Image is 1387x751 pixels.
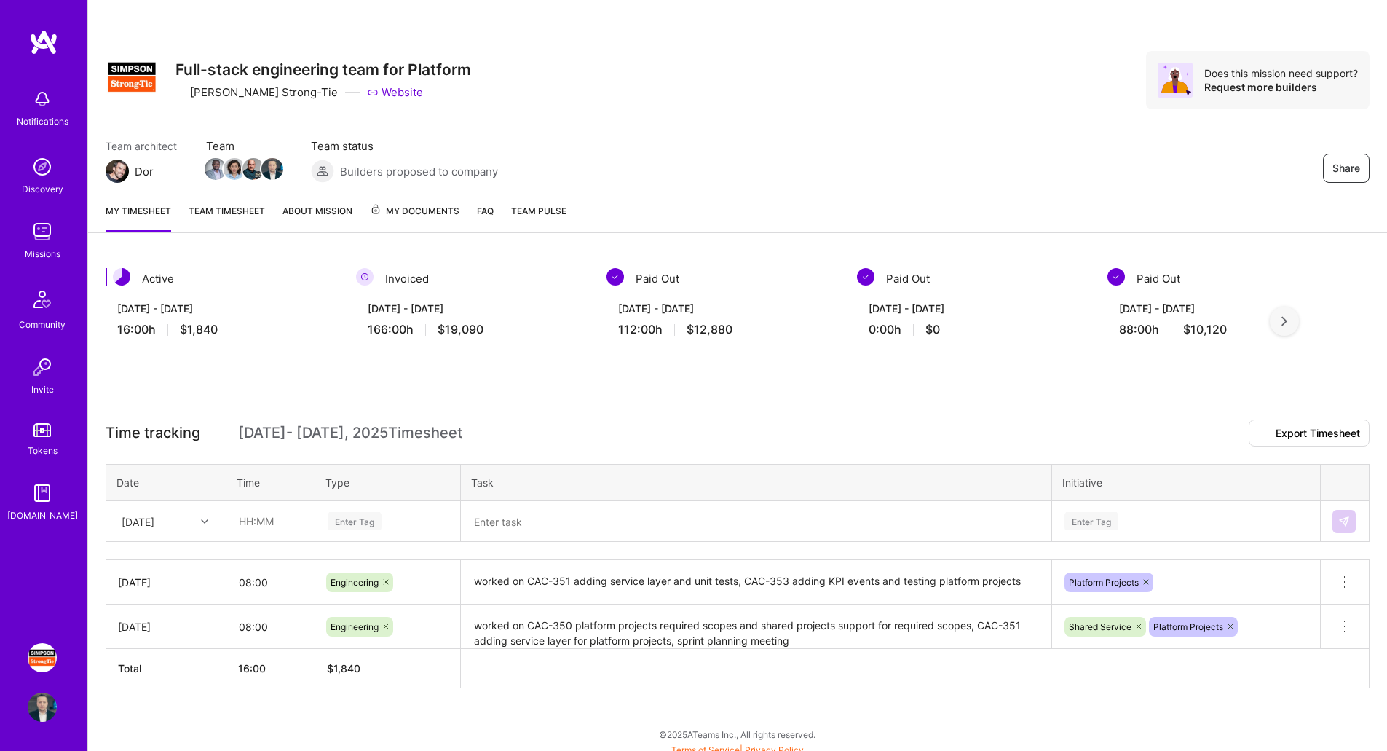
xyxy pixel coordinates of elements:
div: Tokens [28,443,58,458]
img: Submit [1338,516,1350,527]
img: Team Architect [106,160,129,183]
span: Team status [311,138,498,154]
div: Initiative [1062,475,1310,490]
img: Team Member Avatar [261,158,283,180]
h3: Full-stack engineering team for Platform [175,60,471,79]
span: $10,120 [1183,322,1227,337]
span: $0 [925,322,940,337]
th: 16:00 [226,649,315,688]
img: Team Member Avatar [242,158,264,180]
span: Share [1332,161,1360,176]
img: Paid Out [1107,268,1125,286]
div: [PERSON_NAME] Strong-Tie [175,84,338,100]
img: Company Logo [106,51,158,103]
img: Paid Out [857,268,874,286]
img: Avatar [1158,63,1193,98]
div: Paid Out [606,268,839,289]
div: 166:00 h [368,322,577,337]
div: [DATE] - [DATE] [368,301,577,316]
th: Total [106,649,226,688]
div: [DATE] [118,619,214,634]
a: My timesheet [106,203,171,232]
img: Simpson Strong-Tie: Full-stack engineering team for Platform [28,643,57,672]
div: [DOMAIN_NAME] [7,508,78,523]
input: HH:MM [227,563,314,602]
a: Simpson Strong-Tie: Full-stack engineering team for Platform [24,643,60,672]
a: Team Pulse [511,203,566,232]
a: Website [367,84,423,100]
a: Team Member Avatar [225,157,244,181]
a: Team timesheet [189,203,265,232]
div: Missions [25,246,60,262]
div: Paid Out [857,268,1090,289]
div: [DATE] [122,514,154,529]
img: Invoiced [356,268,374,286]
div: Community [19,317,66,332]
img: guide book [28,479,57,508]
div: [DATE] - [DATE] [1119,301,1329,316]
div: Request more builders [1204,80,1358,94]
a: Team Member Avatar [244,157,263,181]
div: [DATE] - [DATE] [869,301,1078,316]
span: $19,090 [438,322,483,337]
span: Team [206,138,282,154]
div: [DATE] [118,575,214,590]
span: Platform Projects [1153,621,1223,632]
div: [DATE] - [DATE] [618,301,828,316]
img: Paid Out [606,268,624,286]
div: Enter Tag [328,510,382,532]
span: $12,880 [687,322,732,337]
span: Engineering [331,621,379,632]
span: Platform Projects [1069,577,1139,588]
textarea: worked on CAC-350 platform projects required scopes and shared projects support for required scop... [462,606,1050,648]
a: Team Member Avatar [206,157,225,181]
div: Time [237,475,304,490]
img: tokens [33,423,51,437]
input: HH:MM [227,608,314,646]
img: Community [25,282,60,317]
div: Discovery [22,181,63,197]
i: icon Mail [159,165,171,177]
button: Share [1323,154,1370,183]
span: Time tracking [106,424,200,442]
img: Team Member Avatar [224,158,245,180]
button: Export Timesheet [1249,420,1370,447]
span: Engineering [331,577,379,588]
img: bell [28,84,57,114]
div: Does this mission need support? [1204,66,1358,80]
a: Team Member Avatar [263,157,282,181]
span: Team Pulse [511,205,566,216]
img: Team Member Avatar [205,158,226,180]
div: 112:00 h [618,322,828,337]
th: Date [106,465,226,501]
th: Task [461,465,1052,501]
a: About Mission [282,203,352,232]
th: Type [315,465,461,501]
img: Invite [28,353,57,382]
i: icon CompanyGray [175,87,187,98]
div: Paid Out [1107,268,1340,289]
span: $1,840 [180,322,218,337]
a: User Avatar [24,693,60,722]
span: $ 1,840 [327,662,360,675]
div: Enter Tag [1064,510,1118,532]
span: [DATE] - [DATE] , 2025 Timesheet [238,424,462,442]
div: Notifications [17,114,68,129]
i: icon Chevron [201,518,208,525]
div: [DATE] - [DATE] [117,301,327,316]
a: My Documents [370,203,459,232]
input: HH:MM [227,502,314,540]
div: 16:00 h [117,322,327,337]
span: Team architect [106,138,177,154]
span: My Documents [370,203,459,219]
img: teamwork [28,217,57,246]
div: 0:00 h [869,322,1078,337]
div: Active [106,268,339,289]
img: logo [29,29,58,55]
div: Invite [31,382,54,397]
img: User Avatar [28,693,57,722]
textarea: worked on CAC-351 adding service layer and unit tests, CAC-353 adding KPI events and testing plat... [462,562,1050,603]
img: Builders proposed to company [311,160,334,183]
i: icon Download [1258,429,1270,439]
span: Shared Service [1069,621,1131,632]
